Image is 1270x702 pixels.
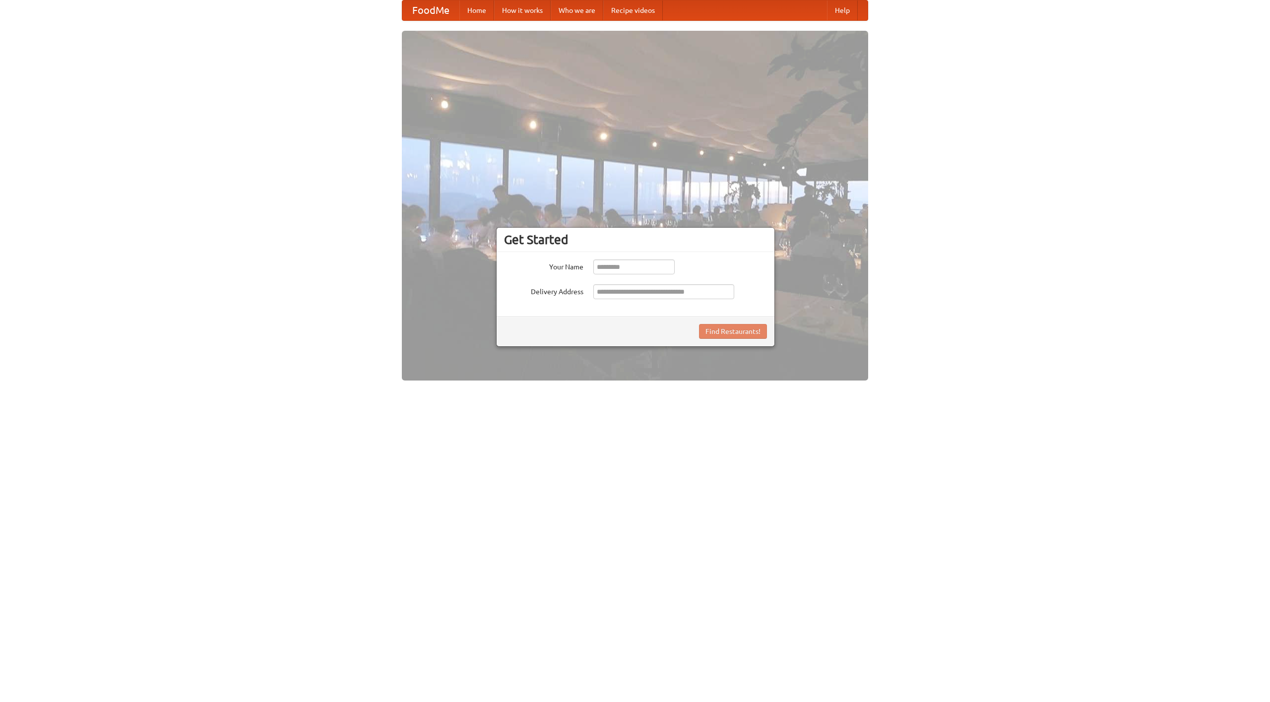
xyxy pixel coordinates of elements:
label: Delivery Address [504,284,583,297]
h3: Get Started [504,232,767,247]
label: Your Name [504,259,583,272]
button: Find Restaurants! [699,324,767,339]
a: Home [459,0,494,20]
a: Help [827,0,858,20]
a: Recipe videos [603,0,663,20]
a: FoodMe [402,0,459,20]
a: Who we are [551,0,603,20]
a: How it works [494,0,551,20]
